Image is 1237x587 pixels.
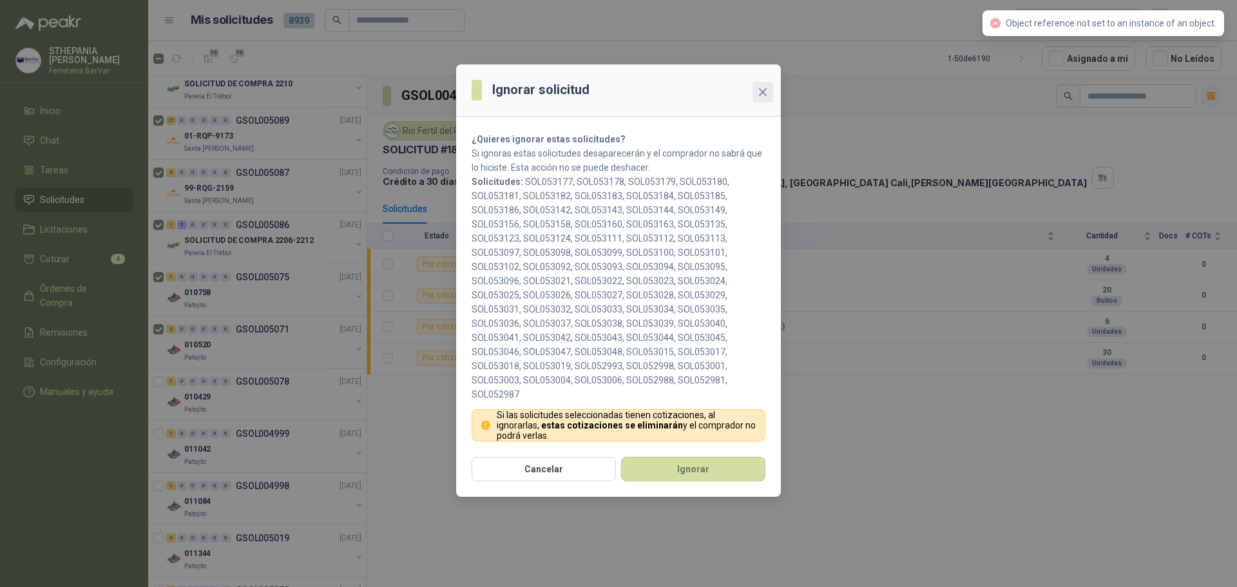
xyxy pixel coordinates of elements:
b: Solicitudes: [472,177,523,187]
button: Ignorar [621,457,765,481]
strong: estas cotizaciones se eliminarán [541,420,683,430]
p: SOL053177, SOL053178, SOL053179, SOL053180, SOL053181, SOL053182, SOL053183, SOL053184, SOL053185... [472,175,765,401]
button: Cancelar [472,457,616,481]
span: close [758,87,768,97]
h3: Ignorar solicitud [492,80,590,100]
p: Si las solicitudes seleccionadas tienen cotizaciones, al ignorarlas, y el comprador no podrá verlas. [497,410,758,441]
button: Close [753,82,773,102]
p: Si ignoras estas solicitudes desaparecerán y el comprador no sabrá que lo hiciste. Esta acción no... [472,146,765,175]
strong: ¿Quieres ignorar estas solicitudes? [472,134,626,144]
